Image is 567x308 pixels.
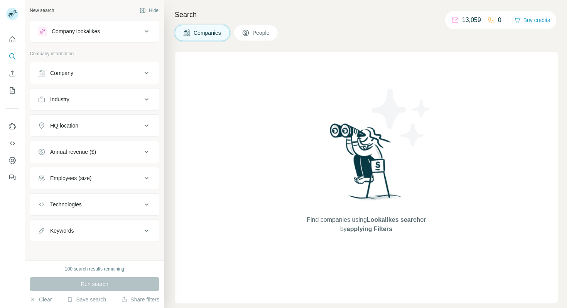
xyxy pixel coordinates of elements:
[6,83,19,97] button: My lists
[50,227,74,235] div: Keywords
[347,226,392,232] span: applying Filters
[6,153,19,167] button: Dashboard
[30,116,159,135] button: HQ location
[30,64,159,82] button: Company
[30,90,159,109] button: Industry
[50,69,73,77] div: Company
[65,265,124,272] div: 100 search results remaining
[30,169,159,187] button: Employees (size)
[50,95,69,103] div: Industry
[6,170,19,184] button: Feedback
[30,296,52,303] button: Clear
[30,7,54,14] div: New search
[6,136,19,150] button: Use Surfe API
[50,174,91,182] div: Employees (size)
[30,195,159,214] button: Technologies
[52,27,100,35] div: Company lookalikes
[50,201,82,208] div: Technologies
[462,15,481,25] p: 13,059
[194,29,222,37] span: Companies
[121,296,159,303] button: Share filters
[30,221,159,240] button: Keywords
[6,32,19,46] button: Quick start
[367,216,420,223] span: Lookalikes search
[6,49,19,63] button: Search
[304,215,428,234] span: Find companies using or by
[366,83,436,152] img: Surfe Illustration - Stars
[498,15,501,25] p: 0
[134,5,164,16] button: Hide
[175,9,558,20] h4: Search
[326,121,407,208] img: Surfe Illustration - Woman searching with binoculars
[50,148,96,156] div: Annual revenue ($)
[514,15,550,26] button: Buy credits
[67,296,106,303] button: Save search
[6,119,19,133] button: Use Surfe on LinkedIn
[6,66,19,80] button: Enrich CSV
[30,143,159,161] button: Annual revenue ($)
[30,50,159,57] p: Company information
[30,22,159,41] button: Company lookalikes
[50,122,78,129] div: HQ location
[253,29,270,37] span: People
